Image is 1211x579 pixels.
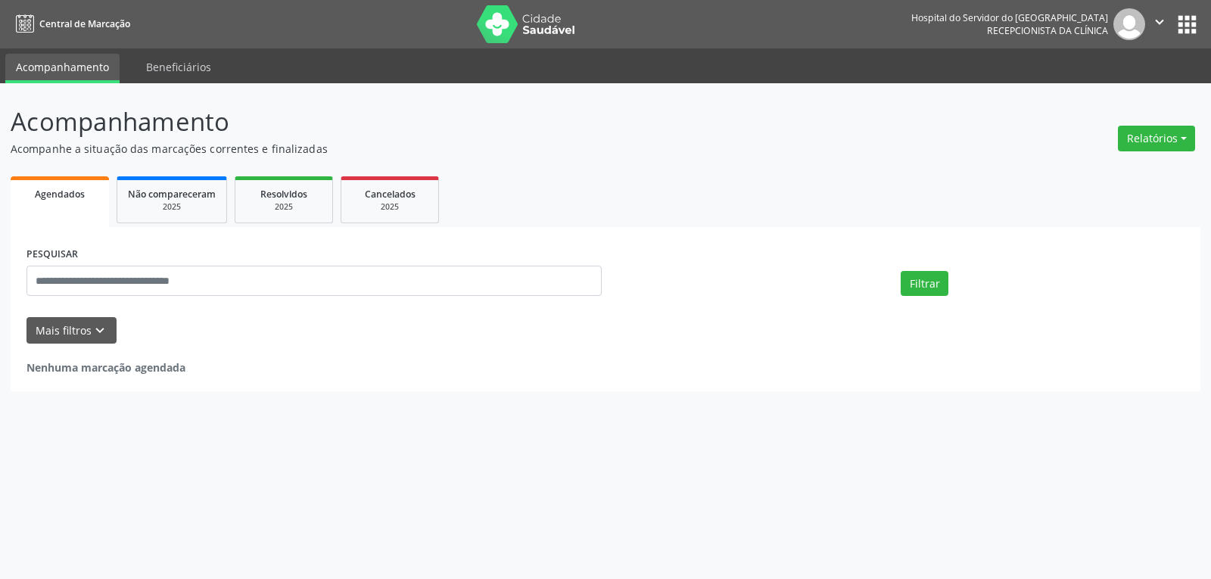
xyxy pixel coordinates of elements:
button:  [1145,8,1174,40]
a: Beneficiários [135,54,222,80]
button: Relatórios [1118,126,1195,151]
div: Hospital do Servidor do [GEOGRAPHIC_DATA] [911,11,1108,24]
div: 2025 [246,201,322,213]
p: Acompanhamento [11,103,843,141]
div: 2025 [352,201,428,213]
strong: Nenhuma marcação agendada [26,360,185,375]
span: Recepcionista da clínica [987,24,1108,37]
div: 2025 [128,201,216,213]
button: Filtrar [901,271,948,297]
a: Central de Marcação [11,11,130,36]
i: keyboard_arrow_down [92,322,108,339]
span: Não compareceram [128,188,216,201]
i:  [1151,14,1168,30]
span: Central de Marcação [39,17,130,30]
p: Acompanhe a situação das marcações correntes e finalizadas [11,141,843,157]
button: Mais filtroskeyboard_arrow_down [26,317,117,344]
img: img [1113,8,1145,40]
button: apps [1174,11,1200,38]
span: Agendados [35,188,85,201]
span: Resolvidos [260,188,307,201]
span: Cancelados [365,188,416,201]
label: PESQUISAR [26,243,78,266]
a: Acompanhamento [5,54,120,83]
